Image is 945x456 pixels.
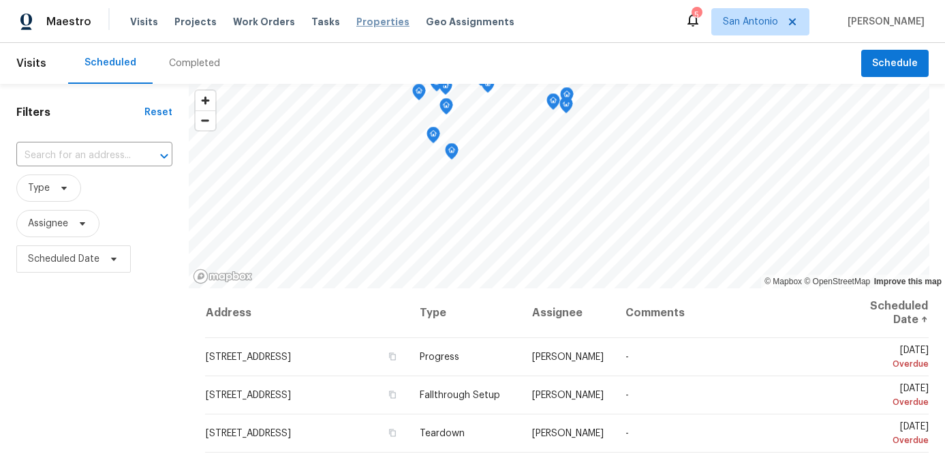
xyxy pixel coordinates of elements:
span: Zoom out [196,111,215,130]
div: Reset [144,106,172,119]
div: Completed [169,57,220,70]
th: Address [205,288,409,338]
button: Copy Address [386,350,398,363]
a: OpenStreetMap [804,277,870,286]
h1: Filters [16,106,144,119]
th: Scheduled Date ↑ [832,288,929,338]
span: [PERSON_NAME] [532,352,604,362]
span: Schedule [872,55,918,72]
div: Scheduled [84,56,136,70]
span: San Antonio [723,15,778,29]
button: Zoom in [196,91,215,110]
div: Map marker [427,127,440,148]
span: Projects [174,15,217,29]
a: Improve this map [874,277,942,286]
button: Zoom out [196,110,215,130]
div: Overdue [843,357,929,371]
span: [PERSON_NAME] [532,429,604,438]
span: Teardown [420,429,465,438]
span: Fallthrough Setup [420,391,500,400]
span: Scheduled Date [28,252,99,266]
span: Maestro [46,15,91,29]
span: [DATE] [843,422,929,447]
button: Schedule [861,50,929,78]
a: Mapbox [764,277,802,286]
span: Assignee [28,217,68,230]
div: Overdue [843,434,929,447]
span: Visits [130,15,158,29]
span: Type [28,181,50,195]
a: Mapbox homepage [193,269,253,284]
div: Overdue [843,395,929,409]
div: Map marker [560,87,574,108]
span: Progress [420,352,459,362]
div: Map marker [439,78,452,100]
span: Work Orders [233,15,295,29]
th: Assignee [521,288,615,338]
th: Type [409,288,521,338]
div: Map marker [445,143,459,164]
span: Properties [356,15,409,29]
button: Copy Address [386,389,398,401]
div: Map marker [430,75,444,96]
div: Map marker [546,93,560,115]
span: [STREET_ADDRESS] [206,352,291,362]
input: Search for an address... [16,145,134,166]
div: Map marker [439,98,453,119]
button: Open [155,147,174,166]
span: [PERSON_NAME] [532,391,604,400]
span: - [625,352,629,362]
span: - [625,391,629,400]
button: Copy Address [386,427,398,439]
span: [STREET_ADDRESS] [206,429,291,438]
span: Visits [16,48,46,78]
canvas: Map [189,84,929,288]
th: Comments [615,288,832,338]
span: [STREET_ADDRESS] [206,391,291,400]
span: [DATE] [843,384,929,409]
div: Map marker [412,84,426,105]
span: Geo Assignments [426,15,514,29]
span: - [625,429,629,438]
div: Map marker [481,76,495,97]
span: Tasks [311,17,340,27]
span: [DATE] [843,346,929,371]
div: 5 [692,8,701,22]
span: [PERSON_NAME] [842,15,925,29]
